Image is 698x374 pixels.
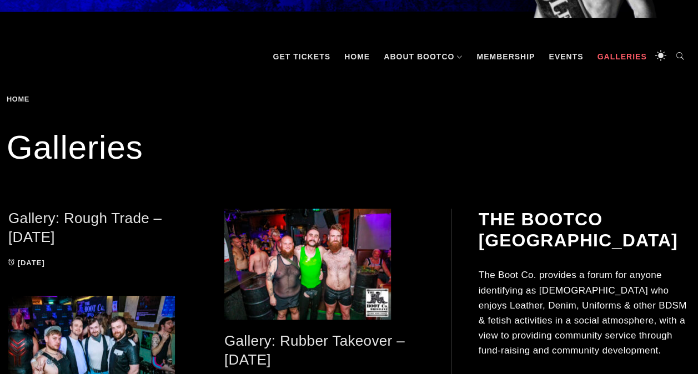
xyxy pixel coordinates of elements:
a: [DATE] [8,259,45,267]
h2: The BootCo [GEOGRAPHIC_DATA] [478,209,690,251]
a: Gallery: Rubber Takeover – [DATE] [224,332,405,368]
a: Gallery: Rough Trade – [DATE] [8,210,162,246]
a: Events [543,40,589,73]
time: [DATE] [18,259,45,267]
h1: Galleries [7,125,691,170]
p: The Boot Co. provides a forum for anyone identifying as [DEMOGRAPHIC_DATA] who enjoys Leather, De... [478,267,690,358]
a: Home [339,40,375,73]
a: Home [7,95,33,103]
a: Membership [471,40,540,73]
a: About BootCo [378,40,468,73]
a: Galleries [591,40,652,73]
div: Breadcrumbs [7,95,93,103]
a: GET TICKETS [267,40,336,73]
